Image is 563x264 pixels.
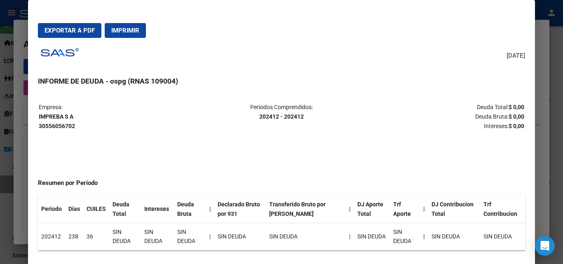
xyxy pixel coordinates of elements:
[428,196,480,223] th: DJ Contribucion Total
[259,113,304,120] strong: 202412 - 202412
[266,196,346,223] th: Transferido Bruto por [PERSON_NAME]
[507,51,525,61] span: [DATE]
[141,196,174,223] th: Intereses
[509,113,524,120] strong: $ 0,00
[480,223,525,250] td: SIN DEUDA
[206,196,214,223] th: |
[390,223,420,250] td: SIN DEUDA
[38,178,525,188] h4: Resumen por Período
[38,23,101,38] button: Exportar a PDF
[109,223,141,250] td: SIN DEUDA
[509,104,524,110] strong: $ 0,00
[509,123,524,129] strong: $ 0,00
[206,223,214,250] td: |
[39,113,75,129] strong: IMPREBA S A 30556056702
[174,196,206,223] th: Deuda Bruta
[109,196,141,223] th: Deuda Total
[39,103,200,131] p: Empresa:
[38,223,65,250] td: 202412
[346,196,354,223] th: |
[390,196,420,223] th: Trf Aporte
[363,103,524,131] p: Deuda Total: Deuda Bruta: Intereses:
[354,223,390,250] td: SIN DEUDA
[65,223,83,250] td: 238
[201,103,362,121] p: Periodos Comprendidos:
[65,196,83,223] th: Dias
[141,223,174,250] td: SIN DEUDA
[111,27,139,34] span: Imprimir
[214,196,266,223] th: Declarado Bruto por 931
[214,223,266,250] td: SIN DEUDA
[428,223,480,250] td: SIN DEUDA
[535,236,555,256] div: Open Intercom Messenger
[83,223,109,250] td: 36
[83,196,109,223] th: CUILES
[420,196,428,223] th: |
[174,223,206,250] td: SIN DEUDA
[105,23,146,38] button: Imprimir
[480,196,525,223] th: Trf Contribucion
[38,76,525,86] h3: INFORME DE DEUDA - ospg (RNAS 109004)
[420,223,428,250] th: |
[45,27,95,34] span: Exportar a PDF
[266,223,346,250] td: SIN DEUDA
[346,223,354,250] td: |
[354,196,390,223] th: DJ Aporte Total
[38,196,65,223] th: Periodo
